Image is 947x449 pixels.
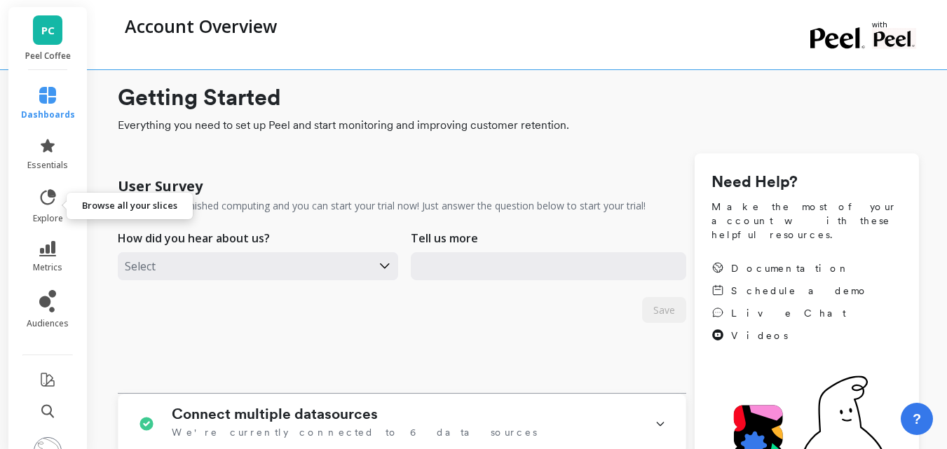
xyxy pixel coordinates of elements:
a: Schedule a demo [711,284,868,298]
span: essentials [27,160,68,171]
a: Videos [711,329,868,343]
span: ? [913,409,921,429]
p: with [872,21,916,28]
p: Account Overview [125,14,277,38]
span: PC [41,22,55,39]
h1: Need Help? [711,170,902,194]
a: Documentation [711,261,868,275]
p: Tell us more [411,230,478,247]
span: explore [33,213,63,224]
h1: Connect multiple datasources [172,406,378,422]
span: We're currently connected to 6 data sources [172,425,537,439]
span: metrics [33,262,62,273]
p: Your data has finished computing and you can start your trial now! Just answer the question below... [118,199,646,213]
span: dashboards [21,109,75,120]
p: How did you hear about us? [118,230,270,247]
span: Documentation [731,261,850,275]
span: Videos [731,329,788,343]
p: Peel Coffee [22,50,74,62]
span: Everything you need to set up Peel and start monitoring and improving customer retention. [118,117,919,134]
span: Live Chat [731,306,846,320]
span: Schedule a demo [731,284,868,298]
span: audiences [27,318,69,329]
h1: Getting Started [118,81,919,114]
h1: User Survey [118,177,203,196]
img: partner logo [872,28,916,49]
span: Make the most of your account with these helpful resources. [711,200,902,242]
button: ? [901,403,933,435]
